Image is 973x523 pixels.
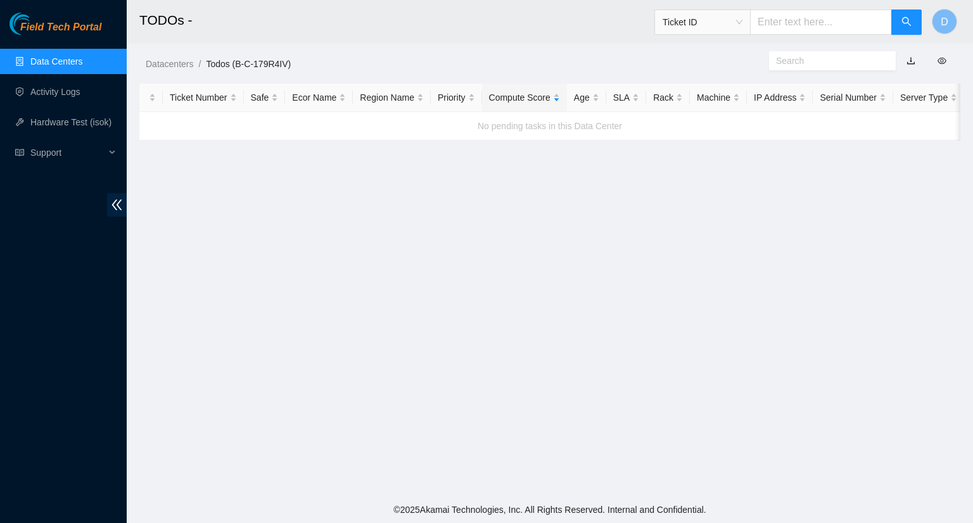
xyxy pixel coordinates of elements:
div: No pending tasks in this Data Center [139,109,960,143]
span: double-left [107,193,127,217]
img: Akamai Technologies [10,13,64,35]
span: Support [30,140,105,165]
span: search [901,16,912,28]
a: Activity Logs [30,87,80,97]
span: read [15,148,24,157]
span: Field Tech Portal [20,22,101,34]
button: search [891,9,922,35]
a: Datacenters [146,59,193,69]
button: download [897,51,925,71]
span: D [941,14,948,30]
footer: © 2025 Akamai Technologies, Inc. All Rights Reserved. Internal and Confidential. [127,496,973,523]
a: Data Centers [30,56,82,66]
span: / [198,59,201,69]
button: D [932,9,957,34]
span: Ticket ID [663,13,742,32]
a: Todos (B-C-179R4IV) [206,59,291,69]
span: eye [938,56,946,65]
a: Hardware Test (isok) [30,117,111,127]
input: Search [776,54,879,68]
a: Akamai TechnologiesField Tech Portal [10,23,101,39]
a: download [906,56,915,66]
input: Enter text here... [750,9,892,35]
